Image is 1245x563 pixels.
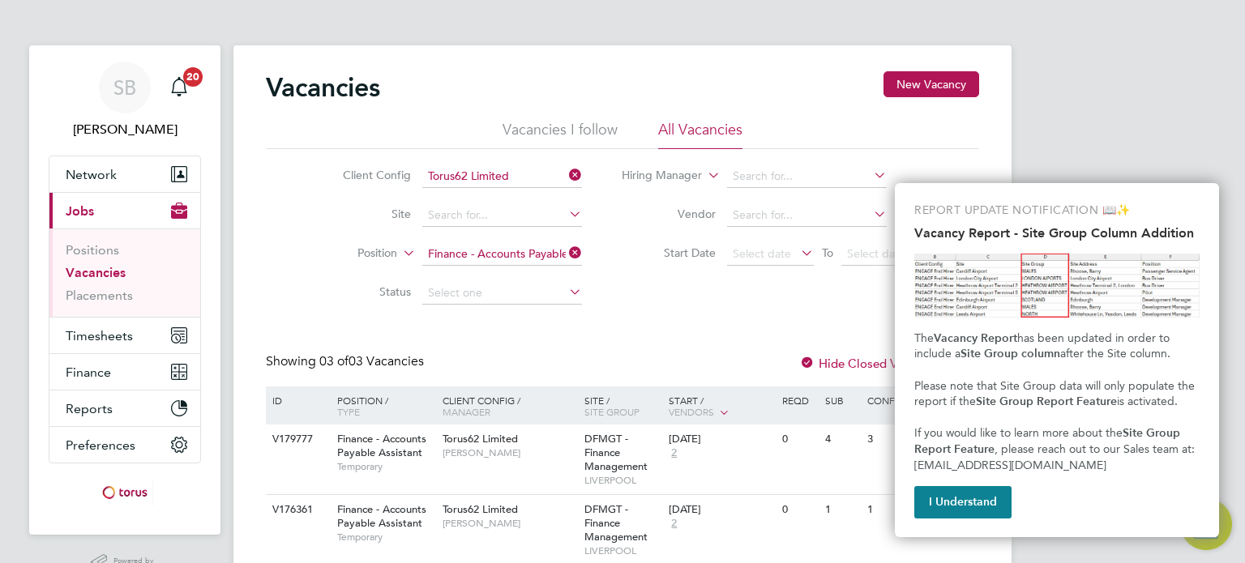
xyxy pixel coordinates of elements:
[66,328,133,343] span: Timesheets
[914,203,1200,219] p: REPORT UPDATE NOTIFICATION 📖✨
[266,353,427,370] div: Showing
[863,386,905,414] div: Conf
[66,437,135,453] span: Preferences
[443,432,518,446] span: Torus62 Limited
[66,365,111,380] span: Finance
[66,242,119,258] a: Positions
[914,331,1173,361] span: has been updated in order to include a
[422,243,582,266] input: Search for...
[914,254,1200,318] img: Site Group Column in Vacancy Report
[669,503,774,517] div: [DATE]
[914,331,934,345] span: The
[914,426,1183,456] strong: Site Group Report Feature
[318,284,411,299] label: Status
[304,245,397,262] label: Position
[669,433,774,446] div: [DATE]
[778,424,820,454] div: 0
[337,531,434,544] span: Temporary
[665,386,778,427] div: Start /
[319,353,349,369] span: 03 of
[66,203,94,219] span: Jobs
[584,405,640,418] span: Site Group
[580,386,665,425] div: Site /
[669,446,679,460] span: 2
[847,246,905,261] span: Select date
[66,401,113,416] span: Reports
[799,356,943,371] label: Hide Closed Vacancies
[422,165,582,188] input: Search for...
[914,379,1198,409] span: Please note that Site Group data will only populate the report if the
[266,71,380,104] h2: Vacancies
[934,331,1017,345] strong: Vacancy Report
[66,288,133,303] a: Placements
[584,432,648,473] span: DFMGT - Finance Management
[960,347,1060,360] strong: Site Group column
[268,386,325,414] div: ID
[319,353,424,369] span: 03 Vacancies
[443,446,576,459] span: [PERSON_NAME]
[584,474,661,487] span: LIVERPOOL
[439,386,580,425] div: Client Config /
[821,495,863,525] div: 1
[622,207,716,221] label: Vendor
[883,71,979,97] button: New Vacancy
[29,45,220,535] nav: Main navigation
[503,120,618,149] li: Vacancies I follow
[622,245,716,260] label: Start Date
[895,183,1219,537] div: Vacancy Report - Site Group Column Addition
[821,424,863,454] div: 4
[318,207,411,221] label: Site
[727,204,887,227] input: Search for...
[337,432,426,459] span: Finance - Accounts Payable Assistant
[66,167,117,182] span: Network
[337,405,360,418] span: Type
[914,442,1198,472] span: , please reach out to our Sales team at: [EMAIL_ADDRESS][DOMAIN_NAME]
[914,426,1123,440] span: If you would like to learn more about the
[325,386,439,425] div: Position /
[183,67,203,87] span: 20
[669,405,714,418] span: Vendors
[914,225,1200,241] h2: Vacancy Report - Site Group Column Addition
[1060,347,1170,360] span: after the Site column.
[914,486,1012,518] button: I Understand
[443,517,576,530] span: [PERSON_NAME]
[96,480,153,505] img: torus-logo-retina.png
[422,204,582,227] input: Search for...
[318,168,411,182] label: Client Config
[268,495,325,525] div: V176361
[268,424,325,454] div: V179777
[422,282,582,305] input: Select one
[49,62,201,139] a: Go to account details
[669,517,679,531] span: 2
[337,502,426,530] span: Finance - Accounts Payable Assistant
[658,120,742,149] li: All Vacancies
[49,480,201,505] a: Go to home page
[863,424,905,454] div: 3
[863,495,905,525] div: 1
[584,502,648,544] span: DFMGT - Finance Management
[66,265,126,280] a: Vacancies
[1117,395,1178,408] span: is activated.
[584,544,661,557] span: LIVERPOOL
[778,495,820,525] div: 0
[443,502,518,516] span: Torus62 Limited
[733,246,791,261] span: Select date
[609,168,702,184] label: Hiring Manager
[817,242,838,263] span: To
[821,386,863,414] div: Sub
[778,386,820,414] div: Reqd
[976,395,1117,408] strong: Site Group Report Feature
[727,165,887,188] input: Search for...
[49,120,201,139] span: Sam Baaziz
[113,77,136,98] span: SB
[337,460,434,473] span: Temporary
[443,405,490,418] span: Manager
